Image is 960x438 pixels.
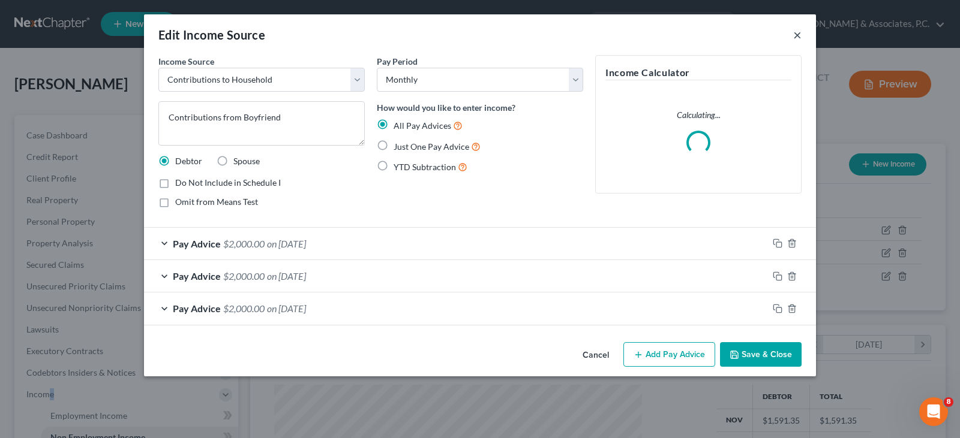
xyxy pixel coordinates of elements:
span: Pay Advice [173,270,221,282]
button: Cancel [573,343,619,367]
span: Spouse [233,156,260,166]
button: × [793,28,802,42]
button: Add Pay Advice [623,342,715,367]
span: 8 [944,397,953,407]
span: YTD Subtraction [394,162,456,172]
span: Just One Pay Advice [394,141,469,152]
div: Edit Income Source [158,26,265,43]
span: Pay Advice [173,238,221,249]
span: on [DATE] [267,303,306,314]
span: Income Source [158,56,214,67]
span: $2,000.00 [223,303,265,314]
span: $2,000.00 [223,238,265,249]
label: Pay Period [377,55,418,68]
p: Calculating... [605,109,791,121]
span: $2,000.00 [223,270,265,282]
span: All Pay Advices [394,120,451,131]
span: on [DATE] [267,270,306,282]
span: on [DATE] [267,238,306,249]
button: Save & Close [720,342,802,367]
label: How would you like to enter income? [377,101,515,114]
iframe: Intercom live chat [919,397,948,426]
span: Do Not Include in Schedule I [175,177,281,188]
span: Pay Advice [173,303,221,314]
span: Omit from Means Test [175,197,258,207]
h5: Income Calculator [605,65,791,80]
span: Debtor [175,156,202,166]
